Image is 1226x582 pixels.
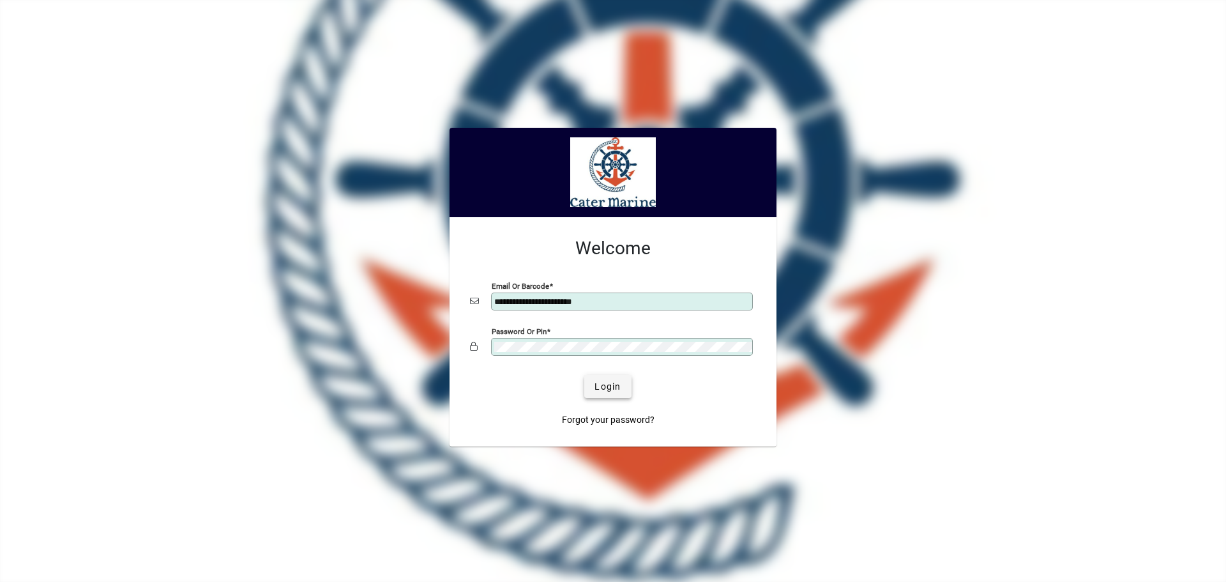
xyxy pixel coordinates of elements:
[470,238,756,259] h2: Welcome
[492,327,547,336] mat-label: Password or Pin
[562,413,655,427] span: Forgot your password?
[557,408,660,431] a: Forgot your password?
[594,380,621,394] span: Login
[492,282,549,291] mat-label: Email or Barcode
[584,375,631,398] button: Login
